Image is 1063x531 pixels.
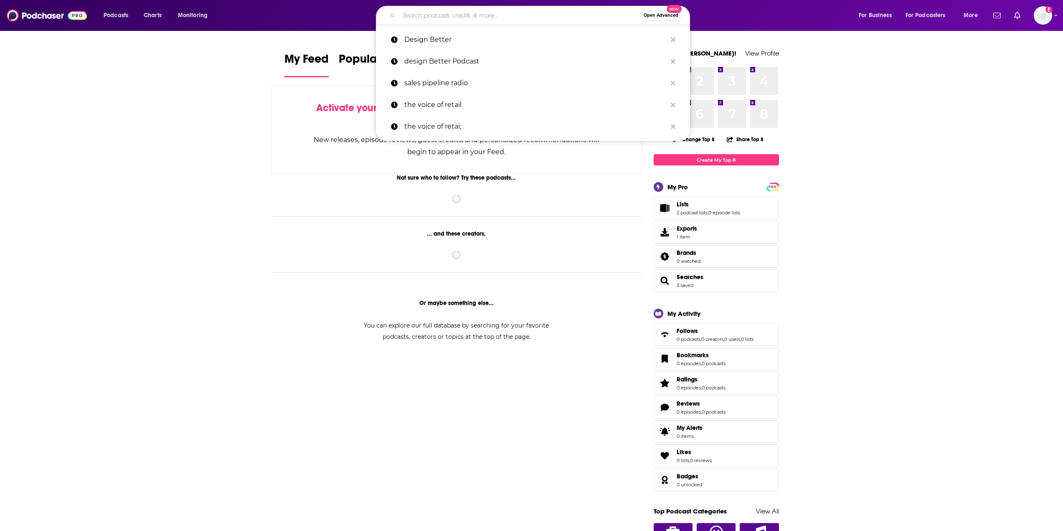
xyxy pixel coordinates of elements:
[677,424,703,432] span: My Alerts
[701,336,723,342] a: 0 creators
[339,52,410,71] span: Popular Feed
[654,49,736,57] a: Welcome [PERSON_NAME]!
[677,409,701,415] a: 0 episodes
[7,8,87,23] img: Podchaser - Follow, Share and Rate Podcasts
[677,361,701,366] a: 0 episodes
[654,221,779,244] a: Exports
[1034,6,1052,25] img: User Profile
[138,9,167,22] a: Charts
[1045,6,1052,13] svg: Add a profile image
[701,385,702,391] span: ,
[404,51,667,72] p: design Better Podcast
[677,473,698,480] span: Badges
[702,361,726,366] a: 0 podcasts
[701,361,702,366] span: ,
[376,29,690,51] a: Design Better
[654,420,779,443] a: My Alerts
[726,131,764,147] button: Share Top 8
[654,154,779,165] a: Create My Top 8
[172,9,218,22] button: open menu
[657,401,673,413] a: Reviews
[640,10,682,20] button: Open AdvancedNew
[313,134,600,158] div: New releases, episode reviews, guest credits, and personalized recommendations will begin to appe...
[700,336,701,342] span: ,
[677,385,701,391] a: 0 episodes
[404,72,667,94] p: sales pipeline radio
[376,72,690,94] a: sales pipeline radio
[271,230,642,237] div: ... and these creators.
[654,372,779,394] span: Ratings
[1011,8,1024,23] a: Show notifications dropdown
[654,445,779,467] span: Likes
[677,327,698,335] span: Follows
[657,353,673,365] a: Bookmarks
[677,225,697,232] span: Exports
[756,507,779,515] a: View All
[677,351,726,359] a: Bookmarks
[354,320,559,343] div: You can explore our full database by searching for your favorite podcasts, creators or topics at ...
[677,249,700,257] a: Brands
[284,52,329,71] span: My Feed
[677,273,703,281] a: Searches
[702,409,726,415] a: 0 podcasts
[654,245,779,268] span: Brands
[376,116,690,137] a: the voice of retai;
[964,10,978,21] span: More
[677,336,700,342] a: 0 podcasts
[657,450,673,462] a: Likes
[677,210,708,216] a: 2 podcast lists
[313,102,600,126] div: by following Podcasts, Creators, Lists, and other Users!
[677,482,702,488] a: 0 unlocked
[657,251,673,262] a: Brands
[689,457,690,463] span: ,
[376,51,690,72] a: design Better Podcast
[654,348,779,370] span: Bookmarks
[404,94,667,116] p: the voice of retail
[654,269,779,292] span: Searches
[677,448,691,456] span: Likes
[339,52,410,77] a: Popular Feed
[644,13,678,18] span: Open Advanced
[677,448,712,456] a: Likes
[708,210,708,216] span: ,
[667,310,700,318] div: My Activity
[677,473,702,480] a: Badges
[740,336,741,342] span: ,
[990,8,1004,23] a: Show notifications dropdown
[654,396,779,419] span: Reviews
[677,433,703,439] span: 0 items
[741,336,753,342] a: 0 lists
[144,10,162,21] span: Charts
[1034,6,1052,25] span: Logged in as Marketing09
[404,29,667,51] p: Design Better
[376,94,690,116] a: the voice of retail
[1034,6,1052,25] button: Show profile menu
[677,400,726,407] a: Reviews
[677,201,689,208] span: Lists
[677,234,697,240] span: 1 item
[677,258,700,264] a: 0 watched
[708,210,740,216] a: 0 episode lists
[654,507,727,515] a: Top Podcast Categories
[677,376,726,383] a: Ratings
[399,9,640,22] input: Search podcasts, credits, & more...
[677,351,709,359] span: Bookmarks
[657,275,673,287] a: Searches
[723,336,724,342] span: ,
[690,457,712,463] a: 0 reviews
[178,10,208,21] span: Monitoring
[667,5,682,13] span: New
[657,377,673,389] a: Ratings
[284,52,329,77] a: My Feed
[384,6,698,25] div: Search podcasts, credits, & more...
[271,300,642,307] div: Or maybe something else...
[768,183,778,190] a: PRO
[657,202,673,214] a: Lists
[702,385,726,391] a: 0 podcasts
[657,329,673,340] a: Follows
[906,10,946,21] span: For Podcasters
[104,10,128,21] span: Podcasts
